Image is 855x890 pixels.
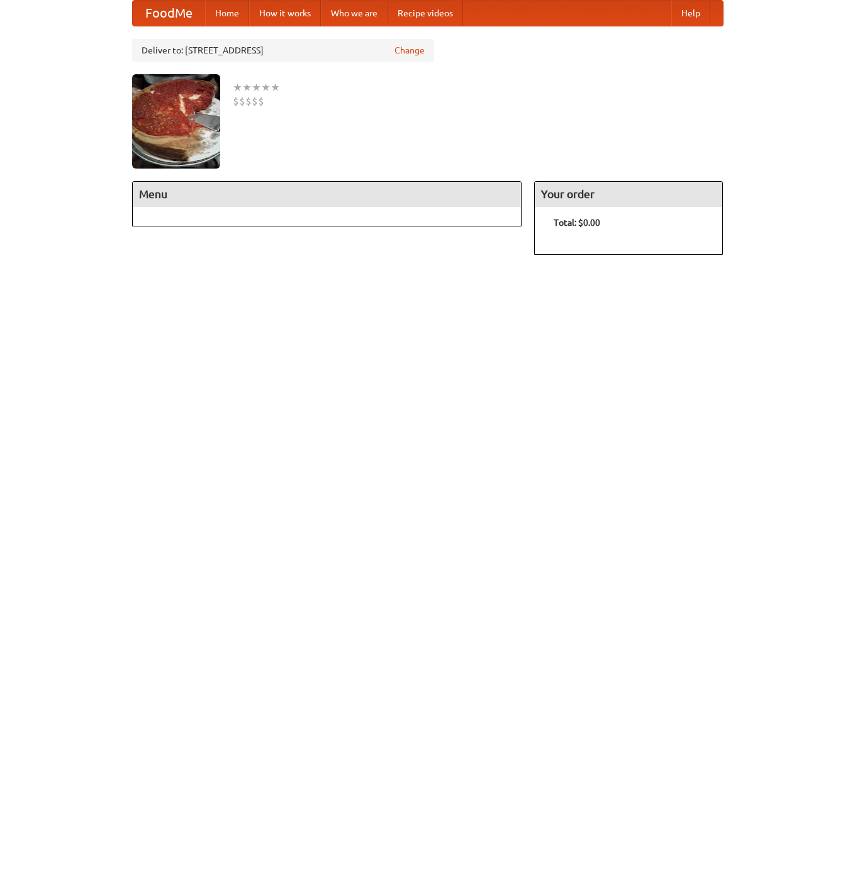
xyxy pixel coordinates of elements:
li: $ [252,94,258,108]
li: $ [239,94,245,108]
a: Who we are [321,1,388,26]
a: Home [205,1,249,26]
li: ★ [271,81,280,94]
h4: Menu [133,182,522,207]
a: FoodMe [133,1,205,26]
b: Total: $0.00 [554,218,600,228]
a: How it works [249,1,321,26]
a: Change [394,44,425,57]
li: $ [245,94,252,108]
a: Help [671,1,710,26]
li: ★ [261,81,271,94]
li: ★ [233,81,242,94]
li: $ [233,94,239,108]
a: Recipe videos [388,1,463,26]
img: angular.jpg [132,74,220,169]
li: ★ [242,81,252,94]
h4: Your order [535,182,722,207]
div: Deliver to: [STREET_ADDRESS] [132,39,434,62]
li: $ [258,94,264,108]
li: ★ [252,81,261,94]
